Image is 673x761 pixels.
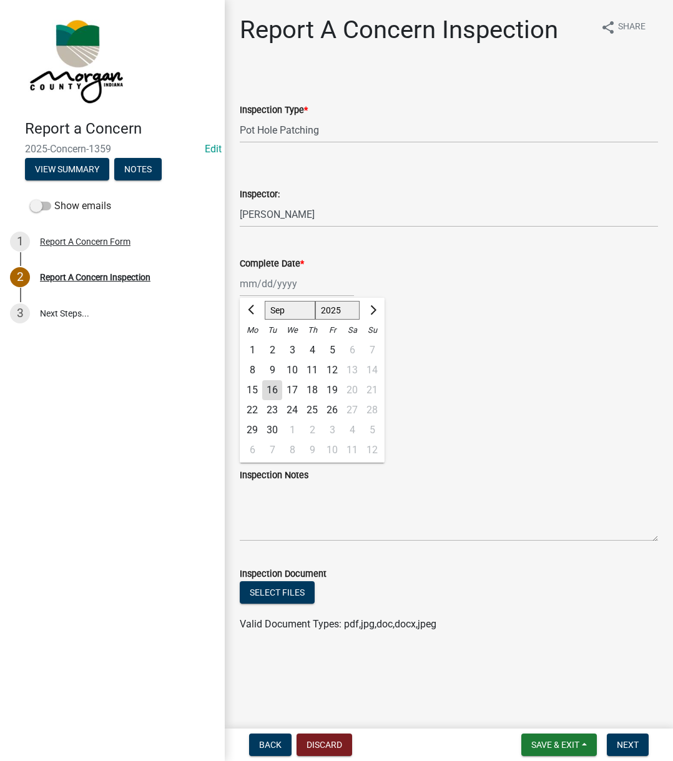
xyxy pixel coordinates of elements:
[205,143,222,155] a: Edit
[365,300,380,320] button: Next month
[242,420,262,440] div: Monday, September 29, 2025
[607,734,649,756] button: Next
[240,271,354,297] input: mm/dd/yyyy
[262,360,282,380] div: Tuesday, September 9, 2025
[25,120,215,138] h4: Report a Concern
[322,380,342,400] div: 19
[282,420,302,440] div: Wednesday, October 1, 2025
[265,301,315,320] select: Select month
[262,340,282,360] div: Tuesday, September 2, 2025
[282,360,302,380] div: Wednesday, September 10, 2025
[282,440,302,460] div: 8
[242,340,262,360] div: Monday, September 1, 2025
[240,15,558,45] h1: Report A Concern Inspection
[302,340,322,360] div: 4
[521,734,597,756] button: Save & Exit
[315,301,360,320] select: Select year
[242,320,262,340] div: Mo
[242,440,262,460] div: 6
[205,143,222,155] wm-modal-confirm: Edit Application Number
[302,360,322,380] div: 11
[10,232,30,252] div: 1
[618,20,646,35] span: Share
[282,340,302,360] div: 3
[282,360,302,380] div: 10
[591,15,656,39] button: shareShare
[302,420,322,440] div: 2
[282,400,302,420] div: Wednesday, September 24, 2025
[262,380,282,400] div: 16
[297,734,352,756] button: Discard
[242,420,262,440] div: 29
[322,400,342,420] div: Friday, September 26, 2025
[302,360,322,380] div: Thursday, September 11, 2025
[240,260,304,268] label: Complete Date
[302,440,322,460] div: Thursday, October 9, 2025
[302,440,322,460] div: 9
[245,300,260,320] button: Previous month
[322,440,342,460] div: 10
[322,320,342,340] div: Fr
[262,420,282,440] div: 30
[114,158,162,180] button: Notes
[322,360,342,380] div: 12
[617,740,639,750] span: Next
[322,340,342,360] div: Friday, September 5, 2025
[40,273,150,282] div: Report A Concern Inspection
[282,320,302,340] div: We
[262,440,282,460] div: 7
[262,360,282,380] div: 9
[362,320,382,340] div: Su
[302,320,322,340] div: Th
[302,380,322,400] div: 18
[322,420,342,440] div: Friday, October 3, 2025
[240,581,315,604] button: Select files
[282,340,302,360] div: Wednesday, September 3, 2025
[10,303,30,323] div: 3
[242,440,262,460] div: Monday, October 6, 2025
[302,400,322,420] div: 25
[322,420,342,440] div: 3
[25,143,200,155] span: 2025-Concern-1359
[262,400,282,420] div: 23
[242,340,262,360] div: 1
[262,380,282,400] div: Tuesday, September 16, 2025
[242,400,262,420] div: Monday, September 22, 2025
[322,440,342,460] div: Friday, October 10, 2025
[259,740,282,750] span: Back
[322,340,342,360] div: 5
[262,400,282,420] div: Tuesday, September 23, 2025
[282,420,302,440] div: 1
[262,440,282,460] div: Tuesday, October 7, 2025
[322,360,342,380] div: Friday, September 12, 2025
[240,618,436,630] span: Valid Document Types: pdf,jpg,doc,docx,jpeg
[601,20,616,35] i: share
[40,237,130,246] div: Report A Concern Form
[25,165,109,175] wm-modal-confirm: Summary
[240,570,327,579] label: Inspection Document
[342,320,362,340] div: Sa
[531,740,579,750] span: Save & Exit
[240,471,308,480] label: Inspection Notes
[302,340,322,360] div: Thursday, September 4, 2025
[249,734,292,756] button: Back
[282,440,302,460] div: Wednesday, October 8, 2025
[322,400,342,420] div: 26
[242,380,262,400] div: 15
[242,380,262,400] div: Monday, September 15, 2025
[242,360,262,380] div: Monday, September 8, 2025
[114,165,162,175] wm-modal-confirm: Notes
[302,400,322,420] div: Thursday, September 25, 2025
[25,158,109,180] button: View Summary
[302,380,322,400] div: Thursday, September 18, 2025
[262,320,282,340] div: Tu
[242,400,262,420] div: 22
[282,380,302,400] div: 17
[30,199,111,214] label: Show emails
[240,106,308,115] label: Inspection Type
[262,340,282,360] div: 2
[302,420,322,440] div: Thursday, October 2, 2025
[282,400,302,420] div: 24
[240,190,280,199] label: Inspector:
[242,360,262,380] div: 8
